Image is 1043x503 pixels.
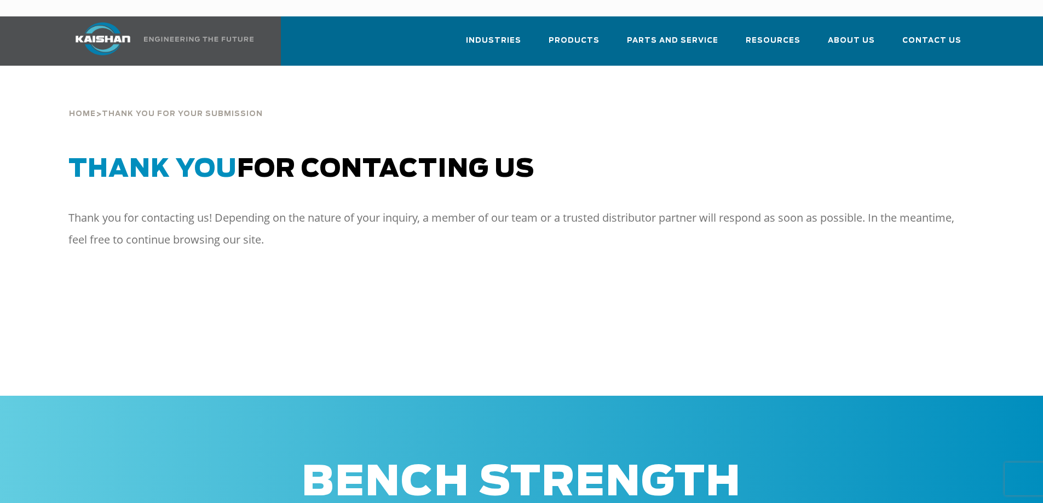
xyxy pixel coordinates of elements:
[62,22,144,55] img: kaishan logo
[466,34,521,47] span: Industries
[902,34,961,47] span: Contact Us
[828,26,875,63] a: About Us
[549,26,600,63] a: Products
[902,26,961,63] a: Contact Us
[144,37,253,42] img: Engineering the future
[627,26,718,63] a: Parts and Service
[102,106,263,123] span: THANK YOU FOR YOUR SUBMISSION
[466,26,521,63] a: Industries
[62,16,256,66] a: Kaishan USA
[746,34,800,47] span: Resources
[549,34,600,47] span: Products
[627,34,718,47] span: Parts and Service
[828,34,875,47] span: About Us
[68,157,237,182] span: Thank You
[68,157,534,182] span: for Contacting Us
[746,26,800,63] a: Resources
[69,82,975,123] div: >
[68,207,955,251] p: Thank you for contacting us! Depending on the nature of your inquiry, a member of our team or a t...
[69,106,96,123] a: HOME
